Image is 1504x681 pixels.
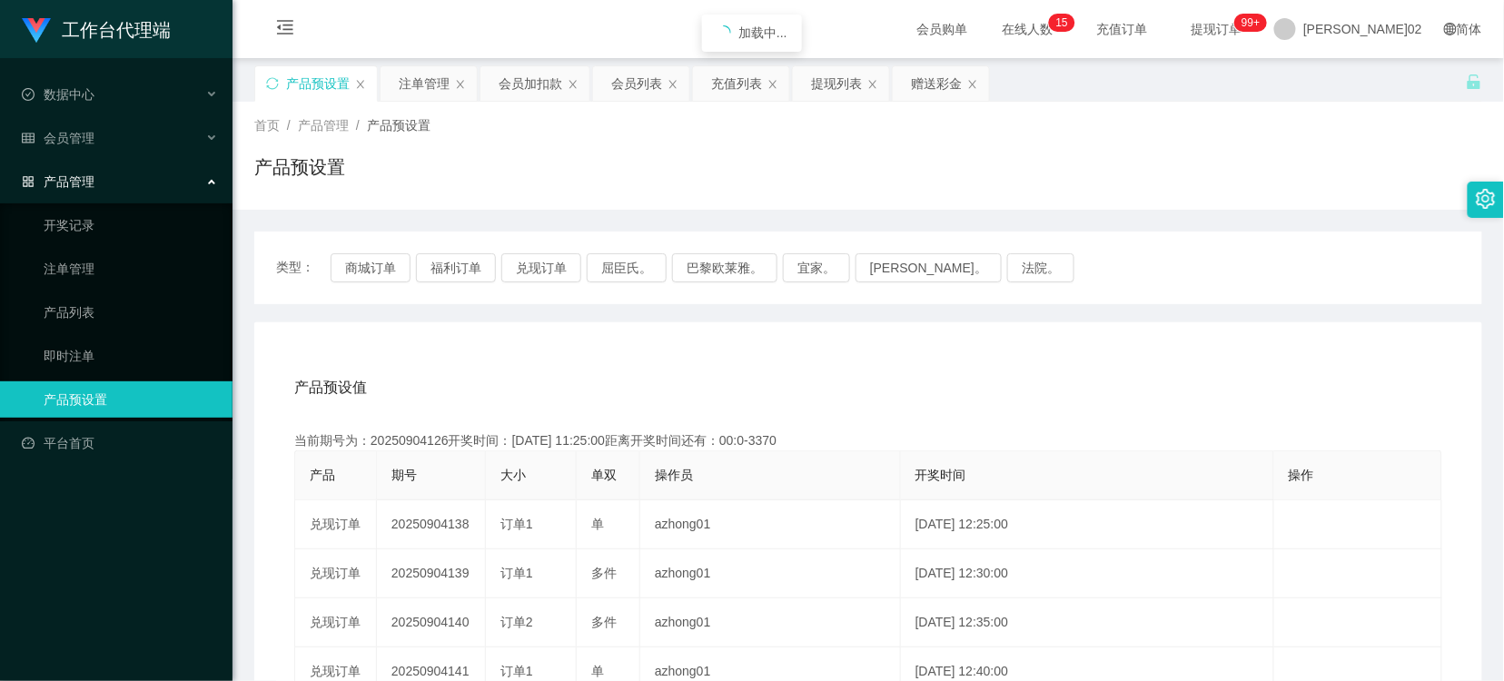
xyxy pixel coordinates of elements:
td: azhong01 [640,598,901,647]
td: azhong01 [640,500,901,549]
h1: 工作台代理端 [62,1,171,59]
i: 图标： 关闭 [568,79,579,90]
span: 产品预设置 [367,118,430,133]
p: 5 [1062,14,1068,32]
img: logo.9652507e.png [22,18,51,44]
span: 类型： [276,253,331,282]
div: 充值列表 [711,66,762,101]
div: 会员列表 [611,66,662,101]
i: 图标： 关闭 [767,79,778,90]
font: 产品管理 [44,174,94,189]
font: 在线人数 [1002,22,1053,36]
td: 兑现订单 [295,500,377,549]
div: 赠送彩金 [911,66,962,101]
a: 即时注单 [44,338,218,374]
i: 图标： 正在加载 [717,25,731,40]
td: [DATE] 12:25:00 [901,500,1274,549]
button: 福利订单 [416,253,496,282]
h1: 产品预设置 [254,153,345,181]
i: 图标： AppStore-O [22,175,35,188]
button: 商城订单 [331,253,411,282]
span: 产品管理 [298,118,349,133]
td: 20250904138 [377,500,486,549]
button: 宜家。 [783,253,850,282]
td: 兑现订单 [295,549,377,598]
span: 加载中... [738,25,787,40]
font: 会员管理 [44,131,94,145]
i: 图标： 关闭 [455,79,466,90]
a: 产品列表 [44,294,218,331]
font: 简体 [1457,22,1482,36]
font: 数据中心 [44,87,94,102]
a: 开奖记录 [44,207,218,243]
span: 多件 [591,566,617,580]
button: 兑现订单 [501,253,581,282]
span: / [287,118,291,133]
span: / [356,118,360,133]
sup: 1068 [1234,14,1267,32]
button: 法院。 [1007,253,1074,282]
span: 订单1 [500,517,533,531]
i: 图标： global [1444,23,1457,35]
span: 产品预设值 [294,377,367,399]
span: 订单2 [500,615,533,629]
i: 图标： 关闭 [967,79,978,90]
i: 图标： 解锁 [1466,74,1482,90]
span: 单双 [591,468,617,482]
a: 工作台代理端 [22,22,171,36]
i: 图标： menu-fold [254,1,316,59]
button: 屈臣氏。 [587,253,667,282]
span: 单 [591,517,604,531]
span: 操作 [1289,468,1314,482]
sup: 15 [1049,14,1075,32]
a: 产品预设置 [44,381,218,418]
div: 产品预设置 [286,66,350,101]
div: 当前期号为：20250904126开奖时间：[DATE] 11:25:00距离开奖时间还有：00:0-3370 [294,431,1442,450]
td: [DATE] 12:35:00 [901,598,1274,647]
td: [DATE] 12:30:00 [901,549,1274,598]
td: 20250904139 [377,549,486,598]
i: 图标： check-circle-o [22,88,35,101]
span: 单 [591,664,604,678]
span: 操作员 [655,468,693,482]
i: 图标： table [22,132,35,144]
button: 巴黎欧莱雅。 [672,253,777,282]
i: 图标： 关闭 [355,79,366,90]
a: 注单管理 [44,251,218,287]
span: 期号 [391,468,417,482]
div: 注单管理 [399,66,450,101]
i: 图标： 设置 [1476,189,1496,209]
span: 订单1 [500,566,533,580]
span: 开奖时间 [915,468,966,482]
span: 首页 [254,118,280,133]
span: 多件 [591,615,617,629]
i: 图标： 同步 [266,77,279,90]
td: 20250904140 [377,598,486,647]
a: 图标： 仪表板平台首页 [22,425,218,461]
p: 1 [1056,14,1063,32]
span: 大小 [500,468,526,482]
span: 产品 [310,468,335,482]
div: 提现列表 [811,66,862,101]
font: 充值订单 [1096,22,1147,36]
td: 兑现订单 [295,598,377,647]
font: 提现订单 [1191,22,1242,36]
i: 图标： 关闭 [867,79,878,90]
div: 会员加扣款 [499,66,562,101]
i: 图标： 关闭 [668,79,678,90]
span: 订单1 [500,664,533,678]
button: [PERSON_NAME]。 [856,253,1002,282]
td: azhong01 [640,549,901,598]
